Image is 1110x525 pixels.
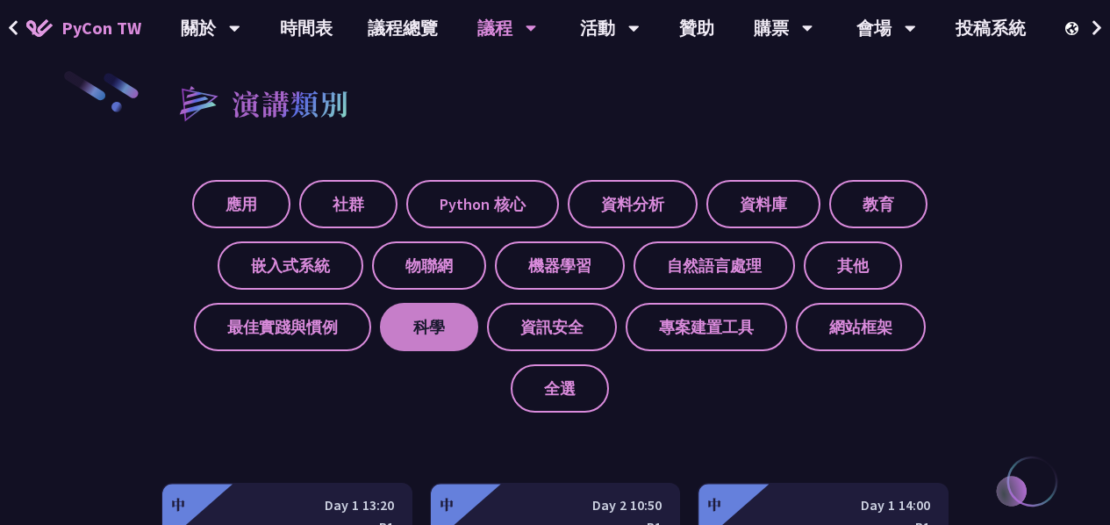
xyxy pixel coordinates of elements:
img: Home icon of PyCon TW 2025 [26,19,53,37]
span: PyCon TW [61,15,141,41]
img: heading-bullet [161,69,232,136]
label: 教育 [829,180,927,228]
img: Locale Icon [1065,22,1083,35]
label: 科學 [380,303,478,351]
label: 應用 [192,180,290,228]
div: Day 1 13:20 [180,494,394,516]
label: 資料庫 [706,180,820,228]
div: Day 1 14:00 [716,494,930,516]
label: 資訊安全 [487,303,617,351]
label: 專案建置工具 [626,303,787,351]
div: 中 [707,494,721,515]
div: Day 2 10:50 [448,494,662,516]
label: 全選 [511,364,609,413]
label: 網站框架 [796,303,926,351]
div: 中 [171,494,185,515]
label: 物聯網 [372,241,486,290]
label: 其他 [804,241,902,290]
label: 社群 [299,180,397,228]
label: 資料分析 [568,180,698,228]
label: 最佳實踐與慣例 [194,303,371,351]
a: PyCon TW [9,6,159,50]
label: 嵌入式系統 [218,241,363,290]
label: 機器學習 [495,241,625,290]
h2: 演講類別 [232,82,349,124]
label: Python 核心 [406,180,559,228]
label: 自然語言處理 [634,241,795,290]
div: 中 [440,494,454,515]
